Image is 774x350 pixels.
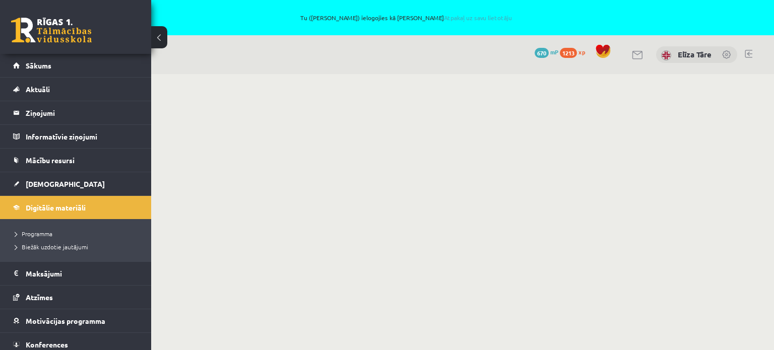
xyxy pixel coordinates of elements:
[13,262,139,285] a: Maksājumi
[535,48,549,58] span: 670
[26,156,75,165] span: Mācību resursi
[13,125,139,148] a: Informatīvie ziņojumi
[550,48,558,56] span: mP
[26,340,68,349] span: Konferences
[15,230,52,238] span: Programma
[578,48,585,56] span: xp
[535,48,558,56] a: 670 mP
[26,316,105,325] span: Motivācijas programma
[15,229,141,238] a: Programma
[13,54,139,77] a: Sākums
[15,242,141,251] a: Biežāk uzdotie jautājumi
[26,61,51,70] span: Sākums
[11,18,92,43] a: Rīgas 1. Tālmācības vidusskola
[26,125,139,148] legend: Informatīvie ziņojumi
[26,203,86,212] span: Digitālie materiāli
[26,293,53,302] span: Atzīmes
[13,196,139,219] a: Digitālie materiāli
[444,14,512,22] a: Atpakaļ uz savu lietotāju
[13,149,139,172] a: Mācību resursi
[678,49,712,59] a: Elīza Tāre
[15,243,88,251] span: Biežāk uzdotie jautājumi
[26,179,105,188] span: [DEMOGRAPHIC_DATA]
[560,48,577,58] span: 1213
[560,48,590,56] a: 1213 xp
[13,78,139,101] a: Aktuāli
[116,15,696,21] span: Tu ([PERSON_NAME]) ielogojies kā [PERSON_NAME]
[13,309,139,332] a: Motivācijas programma
[661,50,671,60] img: Elīza Tāre
[26,85,50,94] span: Aktuāli
[26,101,139,124] legend: Ziņojumi
[26,262,139,285] legend: Maksājumi
[13,101,139,124] a: Ziņojumi
[13,172,139,195] a: [DEMOGRAPHIC_DATA]
[13,286,139,309] a: Atzīmes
